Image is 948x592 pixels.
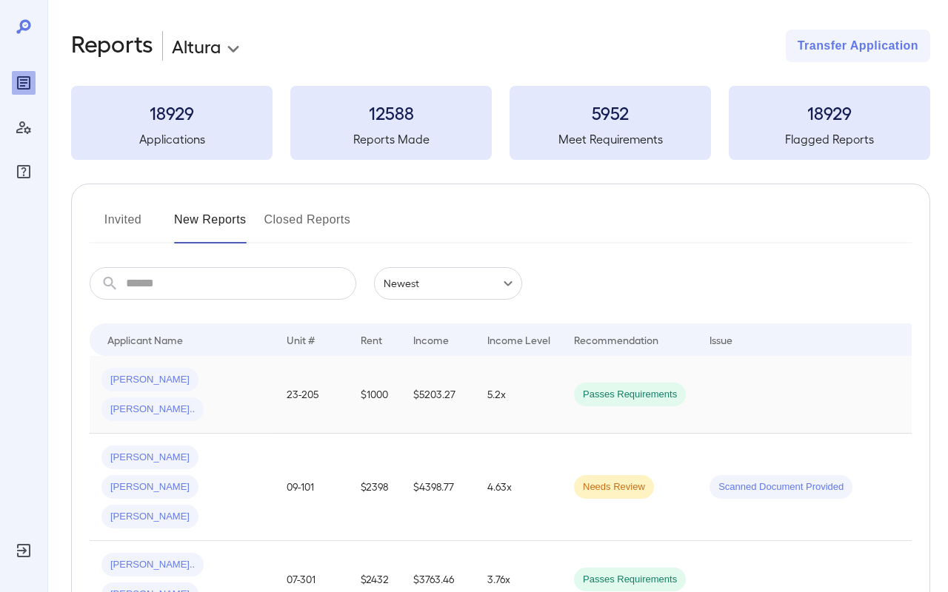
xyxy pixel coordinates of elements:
[349,356,401,434] td: $1000
[90,208,156,243] button: Invited
[290,130,492,148] h5: Reports Made
[172,34,221,58] p: Altura
[287,331,315,349] div: Unit #
[574,331,658,349] div: Recommendation
[71,30,153,62] h2: Reports
[101,558,204,572] span: [PERSON_NAME]..
[729,130,930,148] h5: Flagged Reports
[729,101,930,124] h3: 18929
[12,160,36,184] div: FAQ
[574,573,686,587] span: Passes Requirements
[361,331,384,349] div: Rent
[101,510,198,524] span: [PERSON_NAME]
[786,30,930,62] button: Transfer Application
[275,356,349,434] td: 23-205
[107,331,183,349] div: Applicant Name
[12,539,36,562] div: Log Out
[710,480,852,494] span: Scanned Document Provided
[401,356,475,434] td: $5203.27
[174,208,247,243] button: New Reports
[101,451,198,465] span: [PERSON_NAME]
[275,434,349,541] td: 09-101
[574,388,686,402] span: Passes Requirements
[101,373,198,387] span: [PERSON_NAME]
[101,403,204,417] span: [PERSON_NAME]..
[574,480,654,494] span: Needs Review
[264,208,351,243] button: Closed Reports
[290,101,492,124] h3: 12588
[71,101,273,124] h3: 18929
[510,130,711,148] h5: Meet Requirements
[413,331,449,349] div: Income
[475,434,562,541] td: 4.63x
[475,356,562,434] td: 5.2x
[374,267,522,300] div: Newest
[101,480,198,494] span: [PERSON_NAME]
[12,71,36,95] div: Reports
[71,86,930,160] summary: 18929Applications12588Reports Made5952Meet Requirements18929Flagged Reports
[12,115,36,139] div: Manage Users
[401,434,475,541] td: $4398.77
[710,331,733,349] div: Issue
[349,434,401,541] td: $2398
[487,331,550,349] div: Income Level
[510,101,711,124] h3: 5952
[71,130,273,148] h5: Applications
